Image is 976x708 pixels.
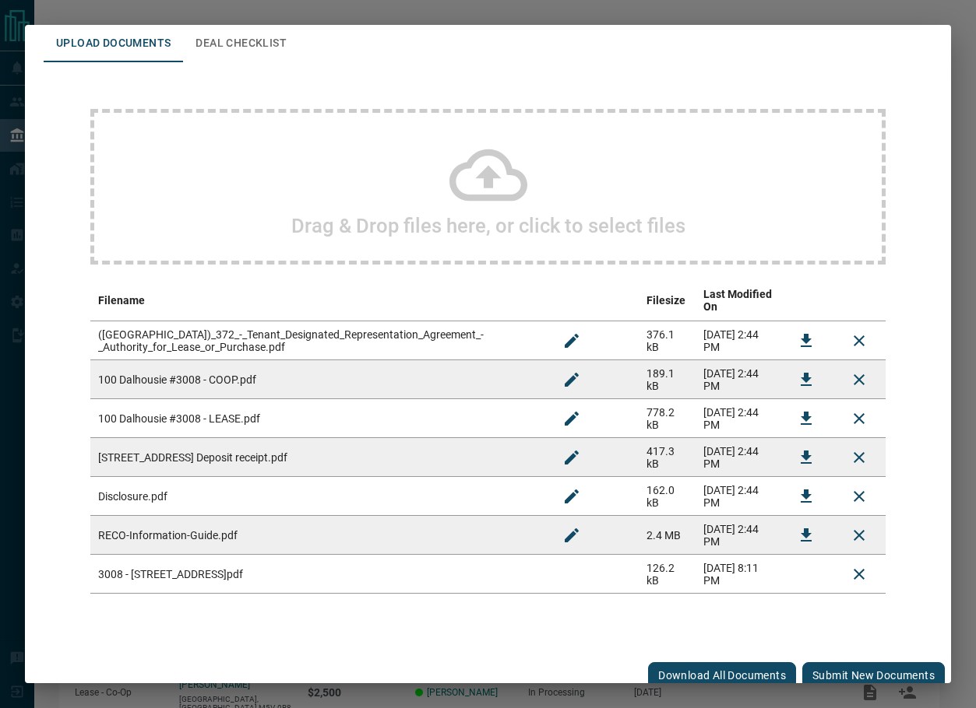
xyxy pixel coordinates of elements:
[639,555,696,594] td: 126.2 kB
[553,400,590,437] button: Rename
[696,516,780,555] td: [DATE] 2:44 PM
[639,516,696,555] td: 2.4 MB
[696,555,780,594] td: [DATE] 8:11 PM
[90,109,886,265] div: Drag & Drop files here, or click to select files
[840,556,878,593] button: Delete
[840,361,878,398] button: Remove File
[553,439,590,476] button: Rename
[90,555,545,594] td: 3008 - [STREET_ADDRESS]pdf
[90,516,545,555] td: RECO-Information-Guide.pdf
[696,399,780,438] td: [DATE] 2:44 PM
[90,321,545,360] td: ([GEOGRAPHIC_DATA])_372_-_Tenant_Designated_Representation_Agreement_-_Authority_for_Lease_or_Pur...
[787,400,825,437] button: Download
[787,361,825,398] button: Download
[183,25,299,62] button: Deal Checklist
[90,280,545,321] th: Filename
[696,360,780,399] td: [DATE] 2:44 PM
[780,280,833,321] th: download action column
[90,438,545,477] td: [STREET_ADDRESS] Deposit receipt.pdf
[553,478,590,515] button: Rename
[639,280,696,321] th: Filesize
[840,322,878,359] button: Remove File
[833,280,886,321] th: delete file action column
[787,517,825,554] button: Download
[90,360,545,399] td: 100 Dalhousie #3008 - COOP.pdf
[90,399,545,438] td: 100 Dalhousie #3008 - LEASE.pdf
[545,280,639,321] th: edit column
[696,477,780,516] td: [DATE] 2:44 PM
[639,360,696,399] td: 189.1 kB
[639,321,696,360] td: 376.1 kB
[840,439,878,476] button: Remove File
[840,517,878,554] button: Remove File
[802,662,945,689] button: Submit new documents
[44,25,183,62] button: Upload Documents
[291,214,685,237] h2: Drag & Drop files here, or click to select files
[639,477,696,516] td: 162.0 kB
[696,280,780,321] th: Last Modified On
[639,438,696,477] td: 417.3 kB
[840,478,878,515] button: Remove File
[696,438,780,477] td: [DATE] 2:44 PM
[553,517,590,554] button: Rename
[696,321,780,360] td: [DATE] 2:44 PM
[553,361,590,398] button: Rename
[639,399,696,438] td: 778.2 kB
[90,477,545,516] td: Disclosure.pdf
[787,322,825,359] button: Download
[840,400,878,437] button: Remove File
[787,439,825,476] button: Download
[553,322,590,359] button: Rename
[787,478,825,515] button: Download
[648,662,796,689] button: Download All Documents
